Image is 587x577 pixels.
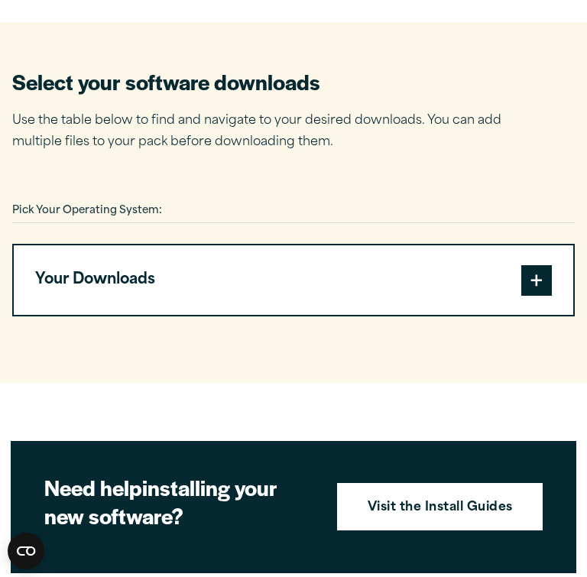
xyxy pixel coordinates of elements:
[8,533,44,569] button: Open CMP widget
[14,245,573,314] button: Your Downloads
[12,110,524,154] p: Use the table below to find and navigate to your desired downloads. You can add multiple files to...
[337,483,543,530] a: Visit the Install Guides
[12,68,524,96] h2: Select your software downloads
[12,206,162,216] span: Pick Your Operating System:
[44,472,142,502] strong: Need help
[44,474,316,530] h2: installing your new software?
[368,498,513,518] strong: Visit the Install Guides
